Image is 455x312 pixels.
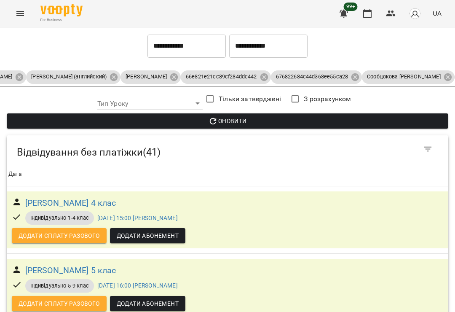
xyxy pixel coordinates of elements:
div: [PERSON_NAME] (английский) [26,70,120,84]
span: Індивідуально 5-9 клас [25,282,94,290]
div: Table Toolbar [7,135,448,162]
span: 66e821e21cc89cf284ddc442 [181,73,262,81]
h5: Відвідування без платіжки ( 41 ) [17,146,289,159]
button: Додати сплату разового [12,228,107,243]
img: avatar_s.png [409,8,421,19]
span: Дата [8,169,447,179]
span: Сообцокова [PERSON_NAME] [362,73,446,81]
span: Додати Абонемент [117,299,179,309]
button: UA [429,5,445,21]
div: 66e821e21cc89cf284ddc442 [181,70,271,84]
div: Sort [8,169,22,179]
img: Voopty Logo [40,4,83,16]
button: Фільтр [418,139,438,159]
a: [DATE] 15:00 [PERSON_NAME] [97,215,178,221]
span: For Business [40,17,83,23]
span: Індивідуально 1-4 клас [25,214,94,222]
span: З розрахунком [304,94,351,104]
span: [PERSON_NAME] (английский) [26,73,112,81]
span: Додати сплату разового [19,299,100,309]
span: Тільки затверджені [219,94,281,104]
span: 99+ [344,3,358,11]
button: Оновити [7,113,448,129]
a: [PERSON_NAME] 4 клас [25,196,116,210]
a: [PERSON_NAME] 5 клас [25,264,116,277]
span: 676822684c44d368ee55ca28 [271,73,353,81]
button: Menu [10,3,30,24]
button: Додати сплату разового [12,296,107,311]
div: 676822684c44d368ee55ca28 [271,70,362,84]
span: UA [433,9,442,18]
span: [PERSON_NAME] [120,73,172,81]
span: Додати Абонемент [117,231,179,241]
div: Сообцокова [PERSON_NAME] [362,70,455,84]
button: Додати Абонемент [110,228,185,243]
button: Додати Абонемент [110,296,185,311]
div: [PERSON_NAME] [120,70,181,84]
span: Оновити [13,116,442,126]
a: [DATE] 16:00 [PERSON_NAME] [97,282,178,289]
span: Додати сплату разового [19,231,100,241]
div: Дата [8,169,22,179]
